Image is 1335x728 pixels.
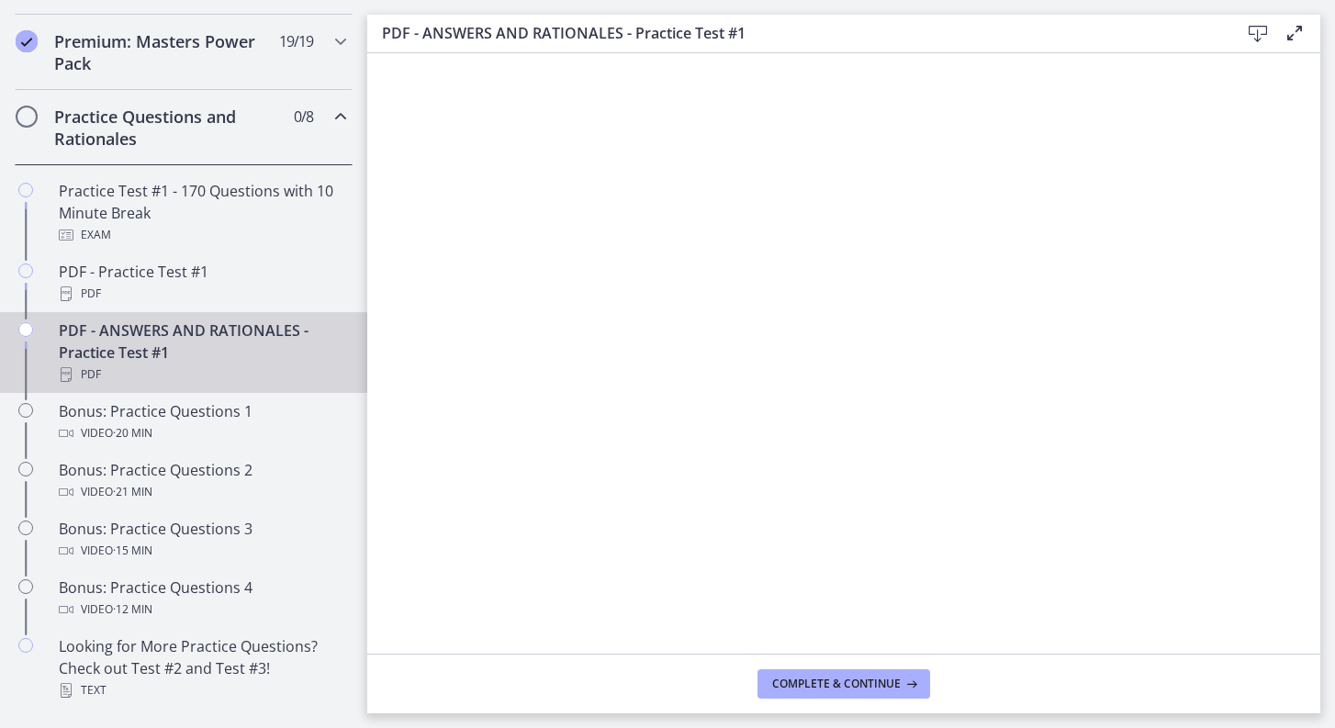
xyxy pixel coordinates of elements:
[59,599,345,621] div: Video
[59,635,345,701] div: Looking for More Practice Questions? Check out Test #2 and Test #3!
[59,577,345,621] div: Bonus: Practice Questions 4
[59,481,345,503] div: Video
[113,481,152,503] span: · 21 min
[59,459,345,503] div: Bonus: Practice Questions 2
[59,400,345,444] div: Bonus: Practice Questions 1
[59,319,345,386] div: PDF - ANSWERS AND RATIONALES - Practice Test #1
[772,677,901,691] span: Complete & continue
[59,364,345,386] div: PDF
[59,261,345,305] div: PDF - Practice Test #1
[382,22,1210,44] h3: PDF - ANSWERS AND RATIONALES - Practice Test #1
[16,30,38,52] i: Completed
[59,422,345,444] div: Video
[113,599,152,621] span: · 12 min
[59,679,345,701] div: Text
[59,224,345,246] div: Exam
[113,540,152,562] span: · 15 min
[294,106,313,128] span: 0 / 8
[279,30,313,52] span: 19 / 19
[54,30,278,74] h2: Premium: Masters Power Pack
[757,669,930,699] button: Complete & continue
[59,540,345,562] div: Video
[54,106,278,150] h2: Practice Questions and Rationales
[113,422,152,444] span: · 20 min
[59,180,345,246] div: Practice Test #1 - 170 Questions with 10 Minute Break
[59,518,345,562] div: Bonus: Practice Questions 3
[59,283,345,305] div: PDF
